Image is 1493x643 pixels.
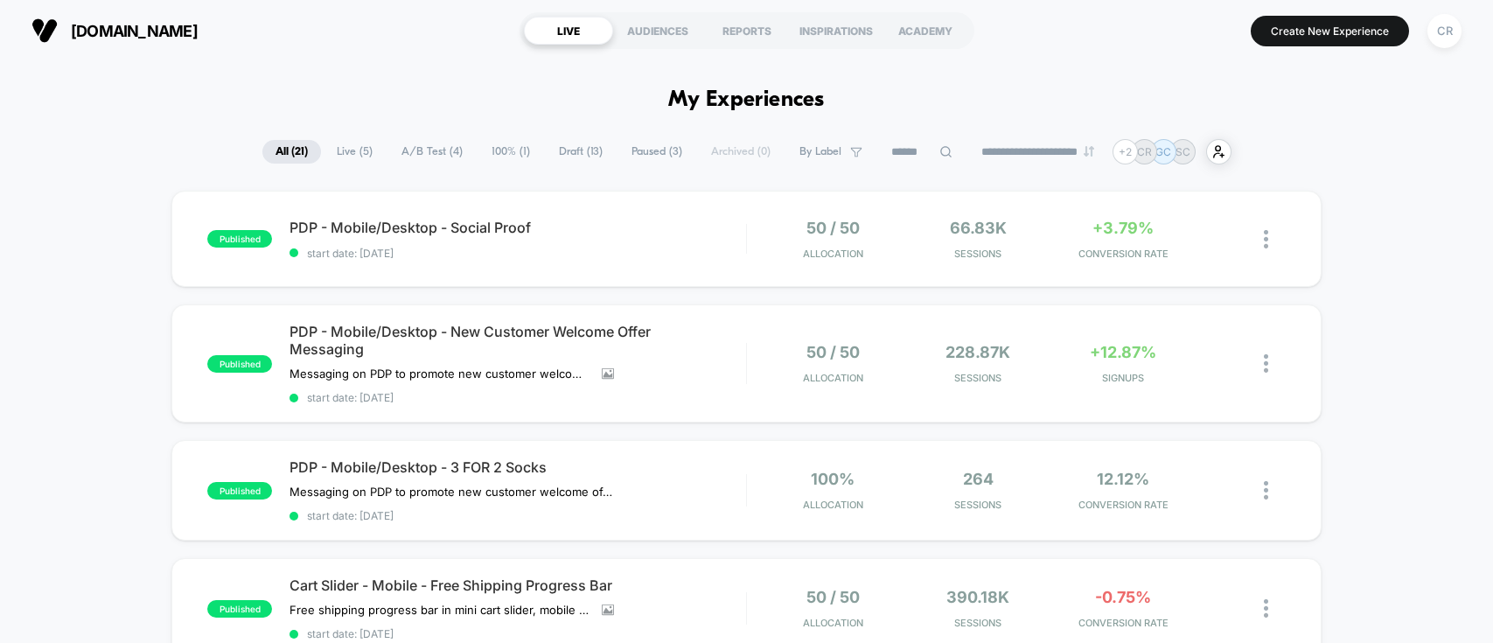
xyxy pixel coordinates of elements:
[618,140,695,164] span: Paused ( 3 )
[963,470,994,488] span: 264
[207,230,272,248] span: published
[1055,499,1191,511] span: CONVERSION RATE
[1264,599,1268,618] img: close
[290,627,745,640] span: start date: [DATE]
[1092,219,1154,237] span: +3.79%
[946,588,1009,606] span: 390.18k
[668,87,825,113] h1: My Experiences
[881,17,970,45] div: ACADEMY
[290,577,745,594] span: Cart Slider - Mobile - Free Shipping Progress Bar
[388,140,476,164] span: A/B Test ( 4 )
[803,372,863,384] span: Allocation
[806,219,860,237] span: 50 / 50
[290,485,614,499] span: Messaging on PDP to promote new customer welcome offer, this only shows to users who have not pur...
[290,323,745,358] span: PDP - Mobile/Desktop - New Customer Welcome Offer Messaging
[702,17,792,45] div: REPORTS
[910,499,1046,511] span: Sessions
[546,140,616,164] span: Draft ( 13 )
[803,248,863,260] span: Allocation
[207,600,272,618] span: published
[803,617,863,629] span: Allocation
[1097,470,1149,488] span: 12.12%
[1264,481,1268,500] img: close
[1084,146,1094,157] img: end
[71,22,198,40] span: [DOMAIN_NAME]
[31,17,58,44] img: Visually logo
[262,140,321,164] span: All ( 21 )
[290,367,589,381] span: Messaging on PDP to promote new customer welcome offer, this only shows to users who have not pur...
[811,470,855,488] span: 100%
[207,482,272,500] span: published
[324,140,386,164] span: Live ( 5 )
[792,17,881,45] div: INSPIRATIONS
[1264,354,1268,373] img: close
[1264,230,1268,248] img: close
[26,17,203,45] button: [DOMAIN_NAME]
[290,391,745,404] span: start date: [DATE]
[1113,139,1138,164] div: + 2
[1095,588,1151,606] span: -0.75%
[290,509,745,522] span: start date: [DATE]
[1427,14,1462,48] div: CR
[799,145,841,158] span: By Label
[910,617,1046,629] span: Sessions
[524,17,613,45] div: LIVE
[1055,617,1191,629] span: CONVERSION RATE
[1137,145,1152,158] p: CR
[1055,248,1191,260] span: CONVERSION RATE
[290,603,589,617] span: Free shipping progress bar in mini cart slider, mobile only
[910,248,1046,260] span: Sessions
[950,219,1007,237] span: 66.83k
[1090,343,1156,361] span: +12.87%
[613,17,702,45] div: AUDIENCES
[806,343,860,361] span: 50 / 50
[910,372,1046,384] span: Sessions
[1155,145,1171,158] p: GC
[1251,16,1409,46] button: Create New Experience
[945,343,1010,361] span: 228.87k
[1176,145,1190,158] p: SC
[290,458,745,476] span: PDP - Mobile/Desktop - 3 FOR 2 Socks
[290,219,745,236] span: PDP - Mobile/Desktop - Social Proof
[803,499,863,511] span: Allocation
[806,588,860,606] span: 50 / 50
[1422,13,1467,49] button: CR
[478,140,543,164] span: 100% ( 1 )
[290,247,745,260] span: start date: [DATE]
[207,355,272,373] span: published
